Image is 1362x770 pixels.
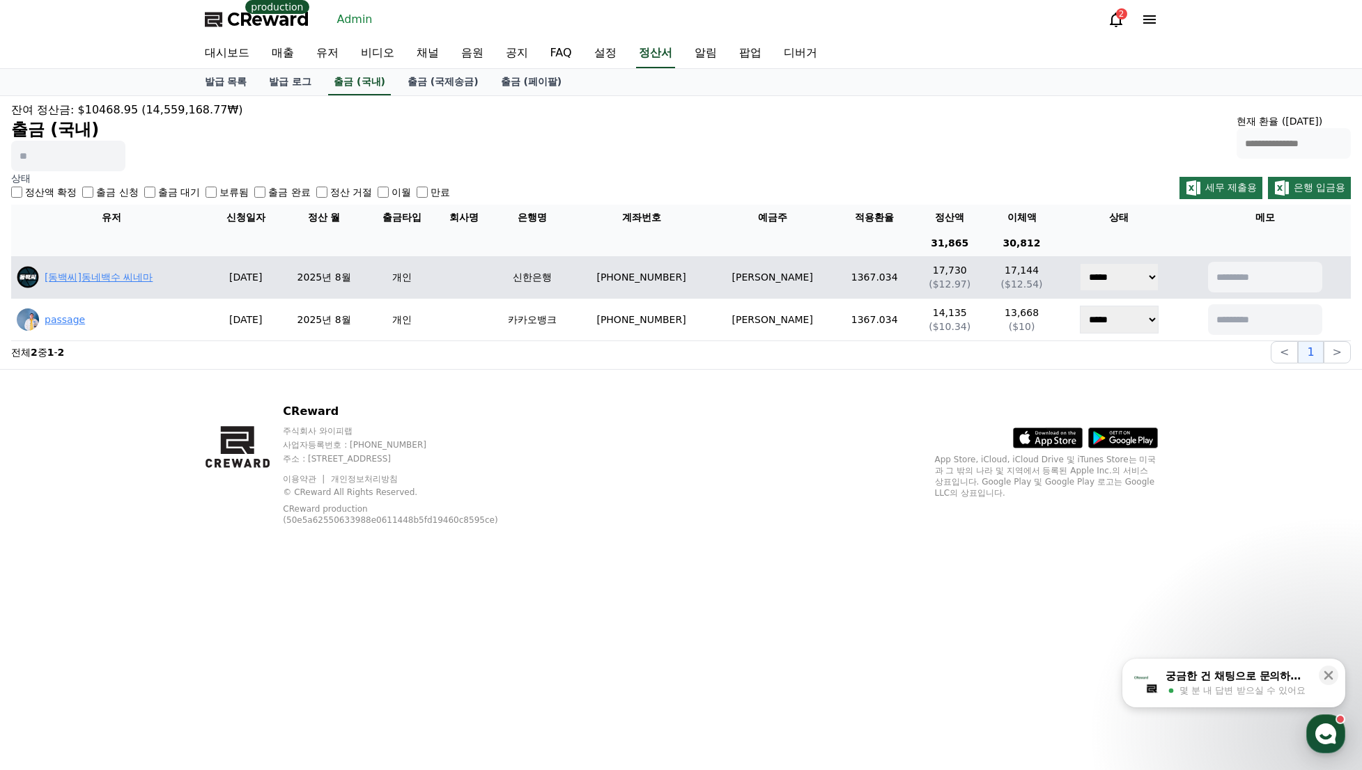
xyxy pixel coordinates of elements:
th: 신청일자 [212,205,280,230]
th: 예금주 [710,205,835,230]
a: CReward [205,8,309,31]
th: 적용환율 [835,205,914,230]
th: 은행명 [491,205,573,230]
td: 개인 [368,299,436,341]
a: 음원 [450,39,495,68]
span: 대화 [127,463,144,474]
label: 정산 거절 [330,185,372,199]
td: 2025년 8월 [280,256,369,299]
a: 디버거 [773,39,828,68]
p: CReward [283,403,527,420]
td: [PERSON_NAME] [710,299,835,341]
span: $10468.95 (14,559,168.77₩) [78,103,243,116]
p: 17,730 [920,263,980,277]
th: 유저 [11,205,212,230]
label: 출금 완료 [268,185,310,199]
a: 출금 (국내) [328,69,391,95]
button: 1 [1298,341,1323,363]
span: 설정 [215,462,232,473]
th: 이체액 [986,205,1058,230]
a: 알림 [683,39,728,68]
span: 은행 입금용 [1294,182,1345,193]
p: 주식회사 와이피랩 [283,425,527,437]
a: [동백씨]동네백수 씨네마 [45,272,153,283]
h2: 출금 (국내) [11,118,243,141]
th: 정산액 [914,205,986,230]
a: 정산서 [636,39,675,68]
a: 발급 로그 [258,69,323,95]
strong: 1 [47,347,54,358]
strong: 2 [31,347,38,358]
p: ($12.54) [991,277,1052,291]
button: 은행 입금용 [1268,177,1351,199]
label: 이월 [392,185,411,199]
td: [PHONE_NUMBER] [573,299,709,341]
a: FAQ [539,39,583,68]
a: 이용약관 [283,474,327,484]
th: 출금타입 [368,205,436,230]
td: 2025년 8월 [280,299,369,341]
span: 세무 제출용 [1205,182,1257,193]
span: CReward [227,8,309,31]
a: 채널 [405,39,450,68]
p: CReward production (50e5a62550633988e0611448b5fd19460c8595ce) [283,503,506,526]
th: 상태 [1058,205,1180,230]
th: 정산 월 [280,205,369,230]
td: 카카오뱅크 [491,299,573,341]
button: > [1324,341,1351,363]
img: ACg8ocI95IIIArye9aZupvn4QviUz7E_SwzsAWaQ6VIvTNHmSA-iL1k=s96-c [17,266,39,288]
a: passage [45,314,85,325]
button: < [1271,341,1298,363]
strong: 2 [58,347,65,358]
a: 비디오 [350,39,405,68]
p: 상태 [11,171,450,185]
span: 홈 [44,462,52,473]
th: 계좌번호 [573,205,709,230]
td: [DATE] [212,256,280,299]
img: ACg8ocJPW1coX9S_6_R3jc0sOFmBaQt-bk02LvM1dzCsXgQgkbxkwsY=s96-c [17,308,39,331]
td: [PHONE_NUMBER] [573,256,709,299]
label: 출금 대기 [158,185,200,199]
label: 보류됨 [219,185,249,199]
label: 출금 신청 [96,185,138,199]
p: 전체 중 - [11,345,64,359]
label: 정산액 확정 [25,185,77,199]
td: 개인 [368,256,436,299]
a: 출금 (페이팔) [490,69,573,95]
div: 2 [1116,8,1127,19]
p: ($10) [991,320,1052,333]
a: 개인정보처리방침 [331,474,398,484]
td: 1367.034 [835,299,914,341]
th: 회사명 [436,205,491,230]
p: 31,865 [920,236,980,251]
a: 대화 [92,441,180,476]
a: 2 [1108,11,1124,28]
p: ($10.34) [920,320,980,333]
th: 메모 [1180,205,1351,230]
a: 유저 [305,39,350,68]
a: 설정 [180,441,268,476]
p: 사업자등록번호 : [PHONE_NUMBER] [283,439,527,450]
p: © CReward All Rights Reserved. [283,487,527,498]
p: 13,668 [991,306,1052,320]
p: 주소 : [STREET_ADDRESS] [283,453,527,464]
a: 출금 (국제송금) [396,69,490,95]
button: 세무 제출용 [1179,177,1262,199]
td: 1367.034 [835,256,914,299]
label: 만료 [431,185,450,199]
p: 14,135 [920,306,980,320]
p: App Store, iCloud, iCloud Drive 및 iTunes Store는 미국과 그 밖의 나라 및 지역에서 등록된 Apple Inc.의 서비스 상표입니다. Goo... [935,454,1158,498]
a: 발급 목록 [194,69,258,95]
a: Admin [332,8,378,31]
p: 현재 환율 ([DATE]) [1237,114,1351,128]
a: 홈 [4,441,92,476]
span: 잔여 정산금: [11,103,74,116]
td: [PERSON_NAME] [710,256,835,299]
a: 설정 [583,39,628,68]
p: 30,812 [991,236,1052,251]
a: 공지 [495,39,539,68]
p: 17,144 [991,263,1052,277]
td: [DATE] [212,299,280,341]
a: 대시보드 [194,39,261,68]
td: 신한은행 [491,256,573,299]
